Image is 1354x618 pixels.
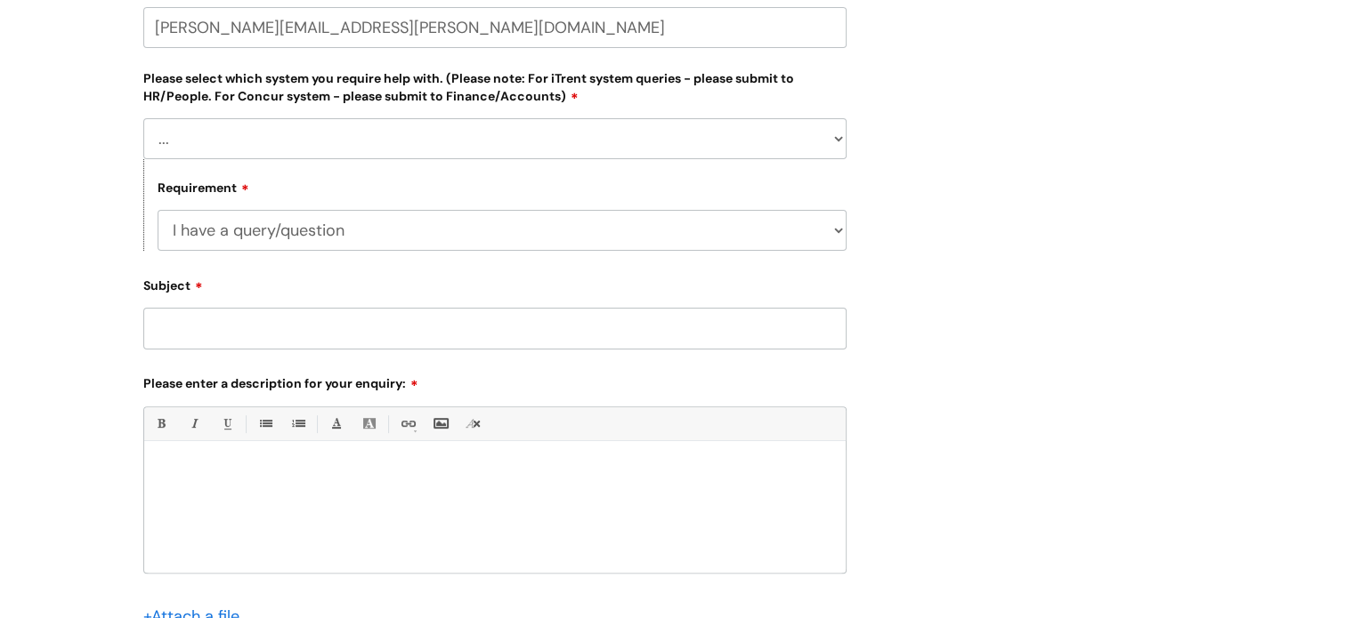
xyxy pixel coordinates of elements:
label: Requirement [158,178,249,196]
a: 1. Ordered List (Ctrl-Shift-8) [287,413,309,435]
a: Remove formatting (Ctrl-\) [462,413,484,435]
input: Email [143,7,847,48]
label: Please select which system you require help with. (Please note: For iTrent system queries - pleas... [143,68,847,104]
a: Underline(Ctrl-U) [215,413,238,435]
a: Italic (Ctrl-I) [182,413,205,435]
a: Insert Image... [429,413,451,435]
a: Back Color [358,413,380,435]
a: Bold (Ctrl-B) [150,413,172,435]
a: Font Color [325,413,347,435]
label: Please enter a description for your enquiry: [143,370,847,391]
label: Subject [143,272,847,293]
a: Link [396,413,418,435]
a: • Unordered List (Ctrl-Shift-7) [254,413,276,435]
